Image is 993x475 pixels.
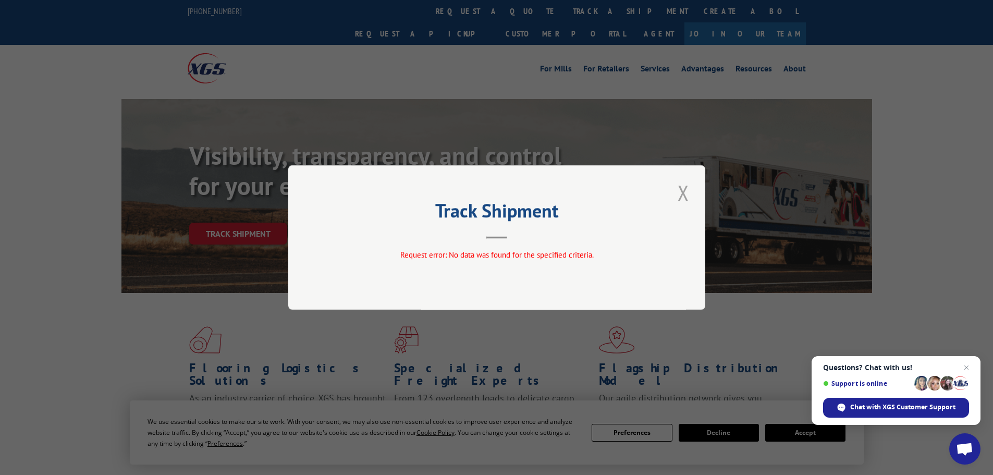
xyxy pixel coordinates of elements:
a: Open chat [949,433,980,465]
button: Close modal [675,178,692,207]
span: Chat with XGS Customer Support [823,398,969,418]
span: Questions? Chat with us! [823,363,969,372]
h2: Track Shipment [340,203,653,223]
span: Request error: No data was found for the specified criteria. [400,250,593,260]
span: Chat with XGS Customer Support [850,403,955,412]
span: Support is online [823,380,911,387]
